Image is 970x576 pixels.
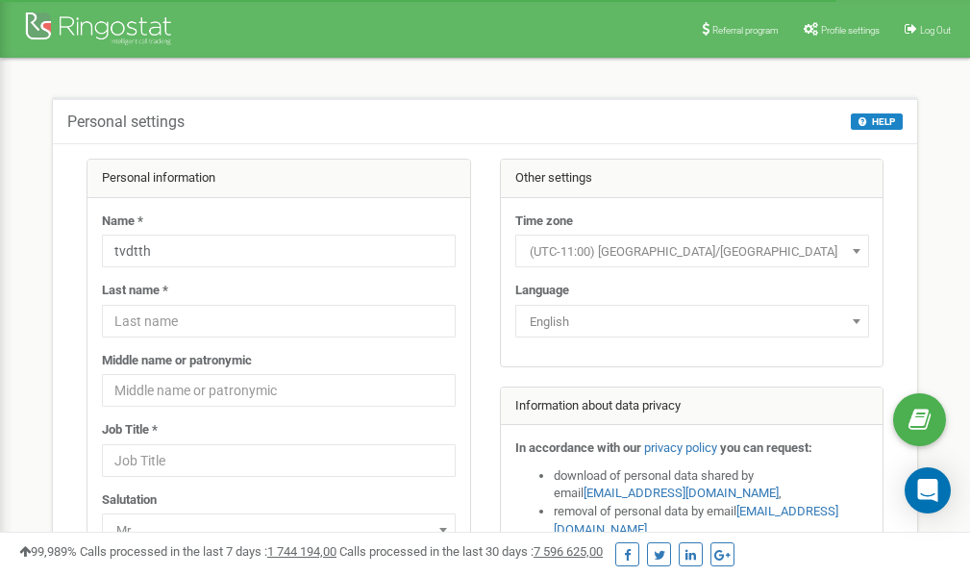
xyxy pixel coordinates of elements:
button: HELP [851,113,903,130]
label: Last name * [102,282,168,300]
div: Personal information [87,160,470,198]
li: download of personal data shared by email , [554,467,869,503]
a: privacy policy [644,440,717,455]
span: Mr. [109,517,449,544]
span: English [515,305,869,338]
input: Last name [102,305,456,338]
label: Time zone [515,213,573,231]
span: Calls processed in the last 7 days : [80,544,336,559]
h5: Personal settings [67,113,185,131]
label: Job Title * [102,421,158,439]
li: removal of personal data by email , [554,503,869,538]
label: Language [515,282,569,300]
a: [EMAIL_ADDRESS][DOMAIN_NAME] [584,486,779,500]
span: Mr. [102,513,456,546]
label: Middle name or patronymic [102,352,252,370]
label: Salutation [102,491,157,510]
u: 7 596 625,00 [534,544,603,559]
span: 99,989% [19,544,77,559]
input: Middle name or patronymic [102,374,456,407]
div: Information about data privacy [501,388,883,426]
div: Open Intercom Messenger [905,467,951,513]
div: Other settings [501,160,883,198]
strong: you can request: [720,440,812,455]
span: Log Out [920,25,951,36]
span: Referral program [712,25,779,36]
span: Profile settings [821,25,880,36]
u: 1 744 194,00 [267,544,336,559]
span: (UTC-11:00) Pacific/Midway [515,235,869,267]
span: Calls processed in the last 30 days : [339,544,603,559]
span: (UTC-11:00) Pacific/Midway [522,238,862,265]
strong: In accordance with our [515,440,641,455]
input: Job Title [102,444,456,477]
input: Name [102,235,456,267]
span: English [522,309,862,336]
label: Name * [102,213,143,231]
